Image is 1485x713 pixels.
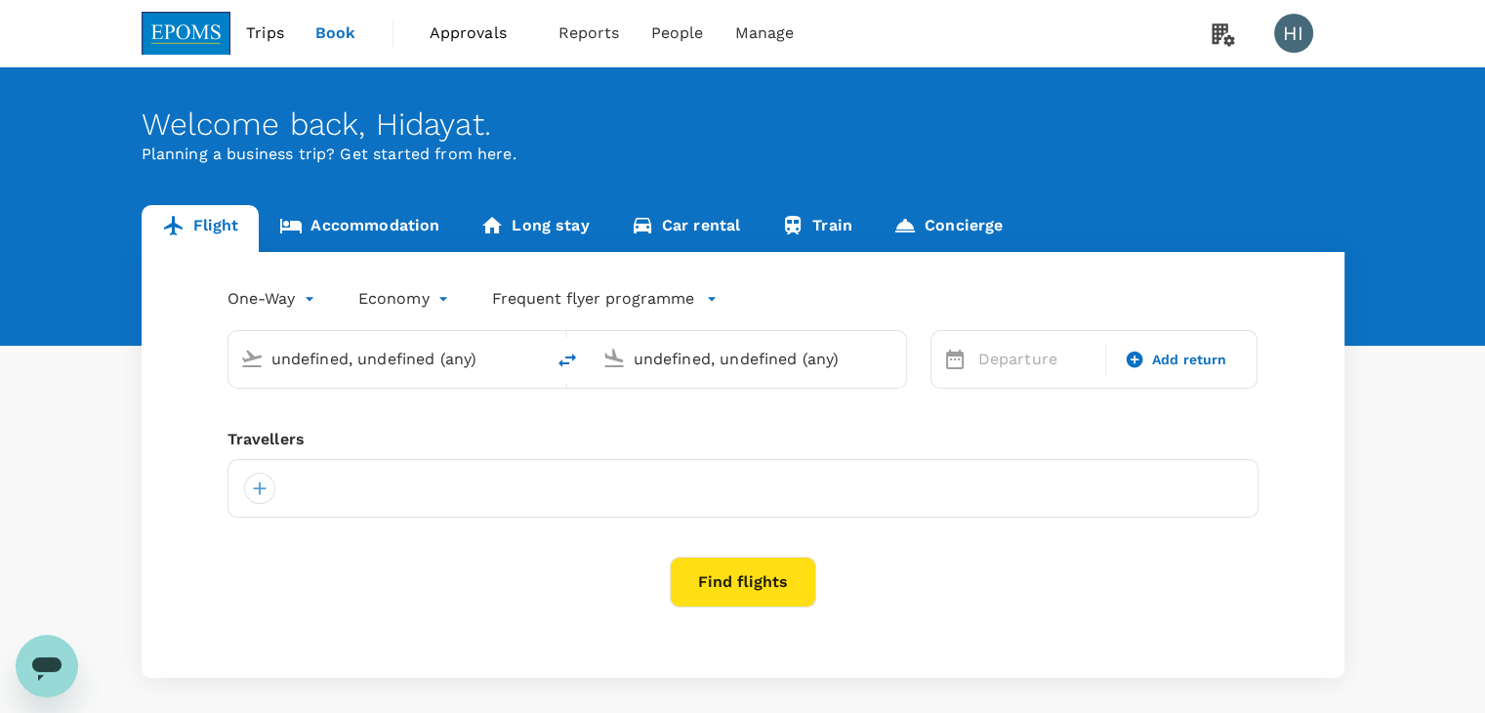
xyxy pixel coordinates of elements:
span: Trips [246,21,284,45]
div: Economy [358,283,453,315]
span: Approvals [430,21,527,45]
div: Welcome back , Hidayat . [142,106,1344,143]
p: Frequent flyer programme [492,287,694,311]
a: Flight [142,205,260,252]
button: Find flights [670,557,816,608]
a: Car rental [610,205,762,252]
button: Open [892,356,896,360]
iframe: Button to launch messaging window [16,635,78,697]
a: Concierge [873,205,1023,252]
div: One-Way [227,283,319,315]
input: Going to [634,344,865,374]
p: Departure [978,348,1093,371]
button: Open [530,356,534,360]
input: Depart from [271,344,503,374]
div: HI [1274,14,1313,53]
span: Manage [734,21,794,45]
button: delete [544,337,591,384]
p: Planning a business trip? Get started from here. [142,143,1344,166]
div: Travellers [227,428,1258,451]
span: Book [315,21,356,45]
span: People [651,21,704,45]
a: Train [761,205,873,252]
img: EPOMS SDN BHD [142,12,231,55]
span: Add return [1152,350,1227,370]
a: Long stay [460,205,609,252]
span: Reports [558,21,620,45]
button: Frequent flyer programme [492,287,718,311]
a: Accommodation [259,205,460,252]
